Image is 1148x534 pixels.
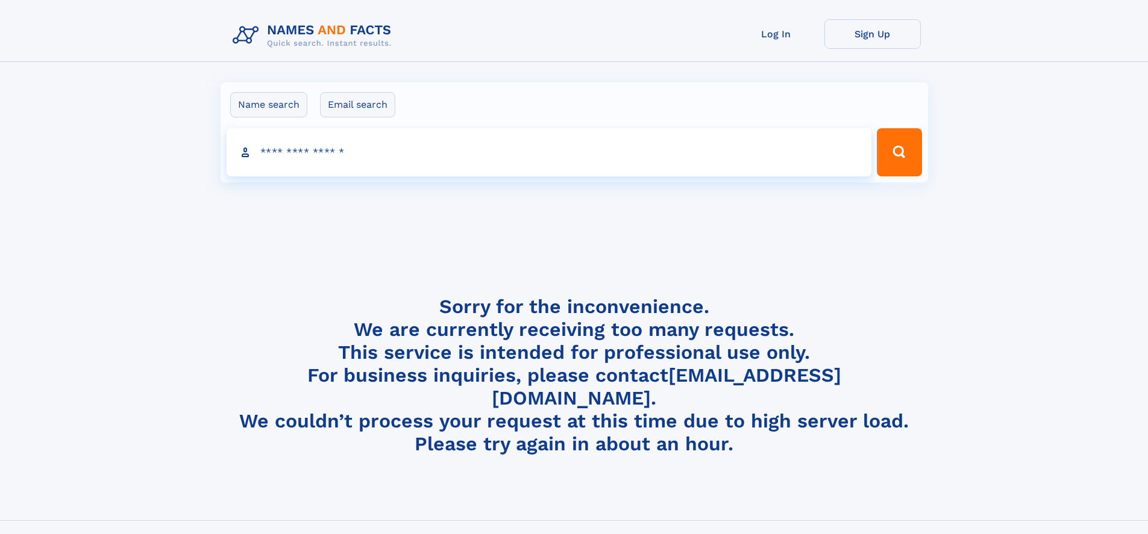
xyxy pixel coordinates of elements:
[492,364,841,409] a: [EMAIL_ADDRESS][DOMAIN_NAME]
[230,92,307,117] label: Name search
[877,128,921,176] button: Search Button
[227,128,872,176] input: search input
[824,19,921,49] a: Sign Up
[320,92,395,117] label: Email search
[228,295,921,456] h4: Sorry for the inconvenience. We are currently receiving too many requests. This service is intend...
[728,19,824,49] a: Log In
[228,19,401,52] img: Logo Names and Facts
